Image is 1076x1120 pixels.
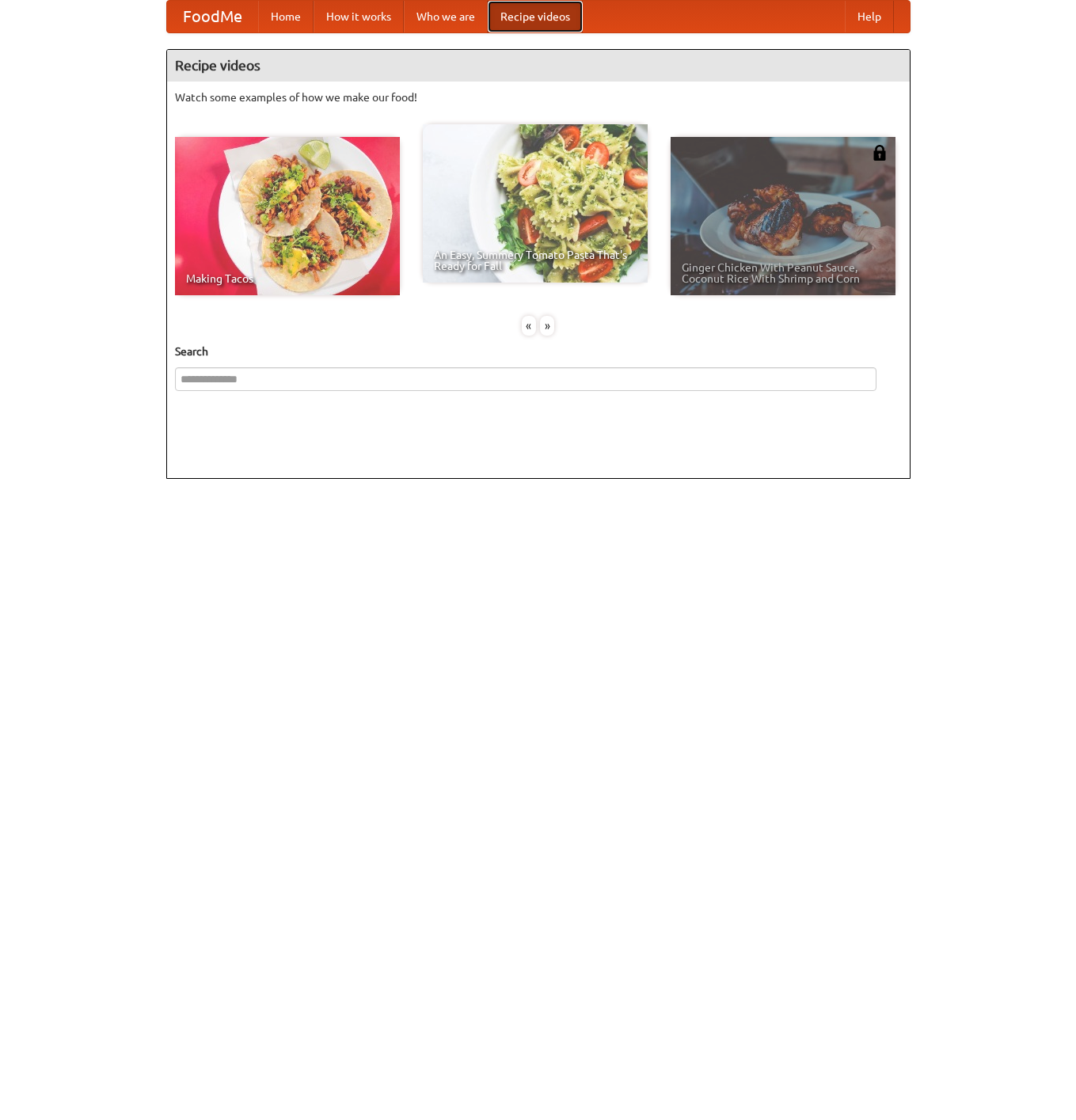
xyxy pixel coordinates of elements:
a: Making Tacos [175,137,400,295]
div: » [540,316,554,336]
div: « [522,316,536,336]
h4: Recipe videos [167,50,910,82]
img: 483408.png [872,145,888,161]
span: An Easy, Summery Tomato Pasta That's Ready for Fall [434,249,637,271]
h5: Search [175,344,902,359]
a: Help [845,1,894,32]
a: Recipe videos [488,1,583,32]
a: FoodMe [167,1,258,32]
a: An Easy, Summery Tomato Pasta That's Ready for Fall [423,124,648,283]
a: How it works [314,1,404,32]
a: Home [258,1,314,32]
span: Making Tacos [186,273,389,284]
p: Watch some examples of how we make our food! [175,89,902,105]
a: Who we are [404,1,488,32]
